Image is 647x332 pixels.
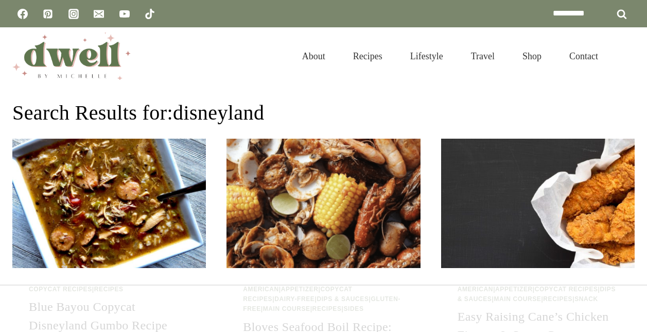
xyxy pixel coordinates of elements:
a: TikTok [139,4,160,24]
a: About [288,40,339,73]
span: disneyland [173,101,264,124]
h1: Search Results for: [12,97,635,128]
img: Blue Bayou Copycat Disneyland Gumbo Recipe [12,139,206,268]
nav: Primary Navigation [288,40,612,73]
a: Lifestyle [396,40,457,73]
a: Recipes [339,40,396,73]
a: Email [89,4,109,24]
a: Instagram [63,4,84,24]
a: Facebook [12,4,33,24]
a: Contact [555,40,612,73]
button: View Search Form [617,47,635,65]
img: Bloves Seafood Boil Recipe: Smackalicious Copycat [226,139,420,268]
a: Shop [509,40,555,73]
img: Easy Raising Cane’s Chicken Fingers & Sauce Copycat Recipe [441,139,635,268]
a: YouTube [114,4,135,24]
a: Travel [457,40,509,73]
img: DWELL by michelle [12,32,131,80]
a: Pinterest [38,4,58,24]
